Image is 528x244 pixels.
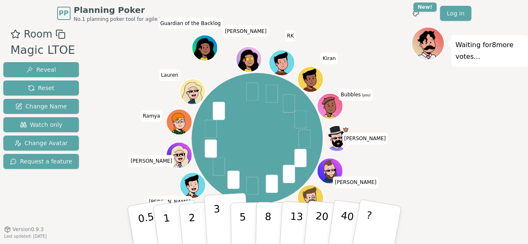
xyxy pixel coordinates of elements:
[59,8,68,18] span: PP
[158,18,223,29] span: Click to change your name
[20,121,63,129] span: Watch only
[74,16,175,23] span: No.1 planning poker tool for agile teams
[10,27,20,42] button: Add as favourite
[342,126,349,133] span: Tim is the host
[15,139,68,147] span: Change Avatar
[141,110,162,122] span: Click to change your name
[10,157,72,166] span: Request a feature
[321,53,338,64] span: Click to change your name
[3,80,79,96] button: Reset
[4,226,44,233] button: Version0.9.3
[333,176,379,188] span: Click to change your name
[10,42,75,59] div: Magic LTOE
[342,133,388,144] span: Click to change your name
[13,226,44,233] span: Version 0.9.3
[408,6,423,21] button: New!
[455,39,524,63] p: Waiting for 8 more votes...
[440,6,471,21] a: Log in
[3,154,79,169] button: Request a feature
[24,27,52,42] span: Room
[28,84,54,92] span: Reset
[57,4,175,23] a: PPPlanning PokerNo.1 planning poker tool for agile teams
[3,117,79,132] button: Watch only
[3,62,79,77] button: Reveal
[413,3,437,12] div: New!
[223,25,269,37] span: Click to change your name
[15,102,67,111] span: Change Name
[4,234,47,239] span: Last updated: [DATE]
[26,65,56,74] span: Reveal
[361,93,371,97] span: (you)
[285,30,296,42] span: Click to change your name
[3,99,79,114] button: Change Name
[3,136,79,151] button: Change Avatar
[339,89,373,101] span: Click to change your name
[318,94,342,118] button: Click to change your avatar
[74,4,175,16] span: Planning Poker
[129,155,174,167] span: Click to change your name
[147,196,193,208] span: Click to change your name
[159,69,180,81] span: Click to change your name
